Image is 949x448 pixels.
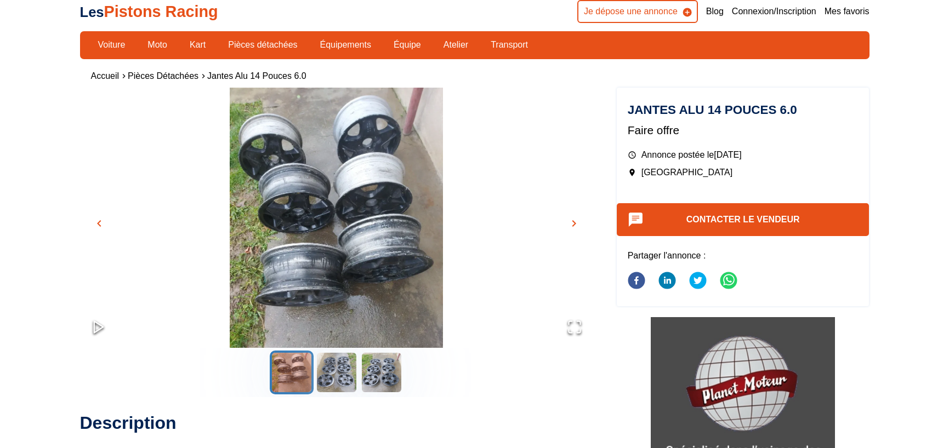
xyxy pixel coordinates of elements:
button: chevron_left [91,215,107,232]
a: Moto [140,36,174,54]
span: chevron_left [93,217,106,230]
img: image [80,88,593,372]
button: Open Fullscreen [556,308,593,348]
a: Voiture [91,36,133,54]
a: Atelier [436,36,475,54]
h1: Jantes alu 14 pouces 6.0 [628,104,859,116]
button: Go to Slide 2 [315,351,359,394]
a: Kart [183,36,213,54]
button: whatsapp [720,265,737,298]
p: Faire offre [628,122,859,138]
p: Annonce postée le [DATE] [628,149,859,161]
button: facebook [628,265,645,298]
a: Connexion/Inscription [732,5,816,18]
span: chevron_right [567,217,581,230]
button: Go to Slide 3 [360,351,404,394]
button: chevron_right [566,215,582,232]
button: linkedin [658,265,676,298]
button: twitter [689,265,707,298]
span: Les [80,4,104,20]
div: Go to Slide 1 [80,88,593,348]
h2: Description [80,412,593,434]
a: Transport [484,36,535,54]
a: Jantes alu 14 pouces 6.0 [207,71,306,81]
button: Contacter le vendeur [617,203,870,236]
a: Accueil [91,71,120,81]
a: Pièces détachées [128,71,198,81]
a: Pièces détachées [221,36,304,54]
a: LesPistons Racing [80,3,218,20]
div: Thumbnail Navigation [80,351,593,394]
a: Blog [706,5,724,18]
a: Équipe [387,36,428,54]
p: Partager l'annonce : [628,250,859,262]
p: [GEOGRAPHIC_DATA] [628,166,859,179]
a: Mes favoris [825,5,870,18]
button: Go to Slide 1 [270,351,314,394]
button: Play or Pause Slideshow [80,308,117,348]
a: Équipements [313,36,378,54]
a: Contacter le vendeur [686,215,800,224]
